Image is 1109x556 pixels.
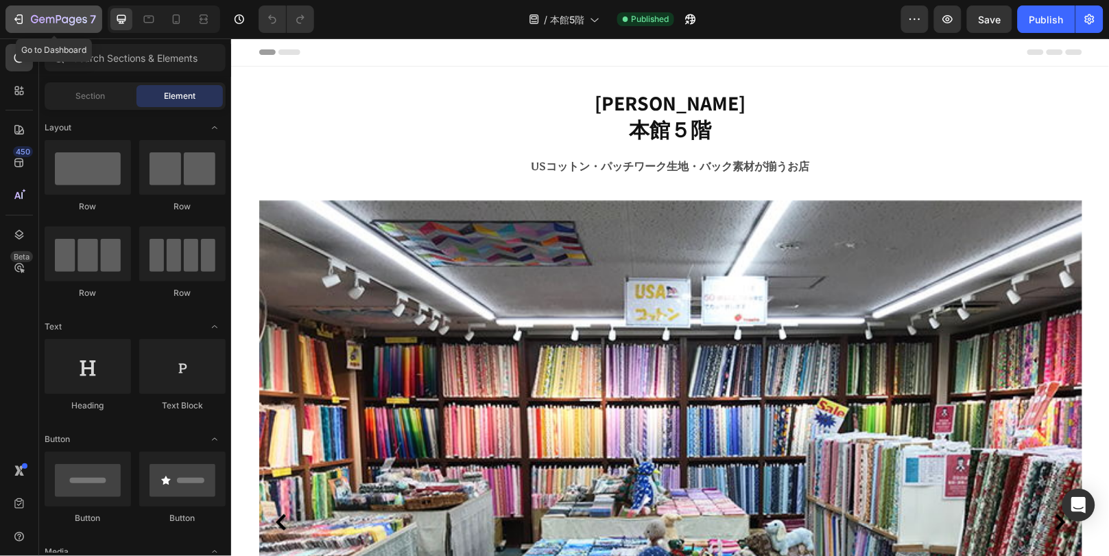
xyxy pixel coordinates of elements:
div: Text Block [139,399,226,412]
div: Row [45,287,131,299]
span: Element [164,90,195,102]
span: Toggle open [204,428,226,450]
div: Heading [45,399,131,412]
button: Carousel Next Arrow [818,473,840,495]
span: Published [631,13,669,25]
div: Open Intercom Messenger [1062,489,1095,522]
span: / [544,12,547,27]
span: Toggle open [204,117,226,139]
p: 7 [90,11,96,27]
span: Text [45,321,62,333]
div: Undo/Redo [259,5,314,33]
span: Button [45,433,70,445]
span: Layout [45,121,71,134]
span: Toggle open [204,316,226,338]
span: Section [76,90,106,102]
div: Row [139,200,226,213]
button: Save [967,5,1012,33]
div: Button [139,512,226,524]
strong: USコットン・パッチワーク生地・バック素材が揃うお店 [300,121,579,135]
div: 450 [13,146,33,157]
div: Button [45,512,131,524]
button: 7 [5,5,102,33]
div: Row [139,287,226,299]
div: Beta [10,251,33,262]
span: 本館5階 [550,12,584,27]
div: Row [45,200,131,213]
span: Save [979,14,1001,25]
div: Publish [1029,12,1064,27]
input: Search Sections & Elements [45,44,226,71]
button: Carousel Back Arrow [39,473,61,495]
button: Publish [1018,5,1075,33]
